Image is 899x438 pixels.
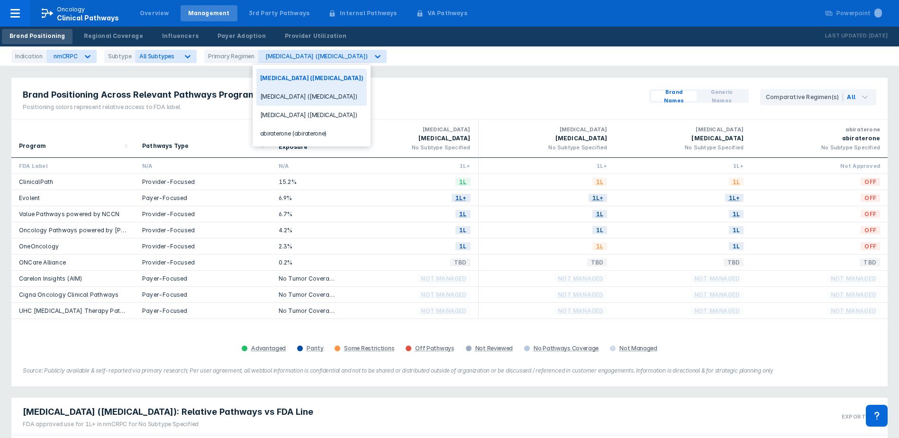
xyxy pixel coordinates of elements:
span: Not Managed [690,273,744,284]
span: 1L [729,176,744,187]
span: Not Managed [827,305,880,316]
div: Provider-Focused [142,242,263,250]
div: 6.9% [279,194,335,202]
div: abiraterone [759,134,880,143]
div: Payer-Focused [142,274,263,283]
p: [DATE] [869,31,888,41]
div: 1L+ [350,162,471,170]
span: 1L [729,209,744,219]
span: All Subtypes [139,53,174,60]
span: Not Managed [417,289,470,300]
span: 1L+ [725,192,744,203]
div: 3rd Party Pathways [249,9,310,18]
div: Influencers [162,32,199,40]
a: Cigna Oncology Clinical Pathways [19,291,118,298]
div: [MEDICAL_DATA] [350,125,471,134]
span: 1L [729,225,744,236]
div: N/A [279,162,335,170]
span: 1L [455,209,470,219]
a: ONCare Alliance [19,259,66,266]
div: 4.2% [279,226,335,234]
a: Value Pathways powered by NCCN [19,210,119,218]
div: nmCRPC [54,53,78,60]
span: TBD [724,257,744,268]
div: 1L+ [486,162,608,170]
div: Payer-Focused [142,307,263,315]
span: TBD [587,257,608,268]
div: Not Reviewed [475,345,513,352]
div: N/A [142,162,263,170]
span: OFF [861,225,880,236]
span: 1L [592,176,607,187]
div: Sort [11,119,135,158]
p: Last Updated: [825,31,869,41]
span: OFF [861,241,880,252]
div: Not Managed [619,345,657,352]
span: 1L [592,209,607,219]
span: Not Managed [827,289,880,300]
div: Payer Adoption [218,32,266,40]
span: TBD [450,257,471,268]
div: No Tumor Coverage [279,274,335,283]
span: 1L+ [452,192,471,203]
span: Not Managed [554,305,607,316]
div: [MEDICAL_DATA] ([MEDICAL_DATA]) [256,69,367,87]
div: No Tumor Coverage [279,307,335,315]
span: 1L+ [589,192,608,203]
div: Overview [140,9,169,18]
a: 3rd Party Pathways [241,5,318,21]
span: OFF [861,209,880,219]
div: [MEDICAL_DATA] ([MEDICAL_DATA]) [265,53,368,60]
span: Not Managed [690,289,744,300]
div: [MEDICAL_DATA] [486,125,608,134]
div: Brand Positioning [9,32,65,40]
div: Contact Support [866,405,888,427]
div: Management [188,9,230,18]
div: No Subtype Specified [486,143,608,152]
span: Not Managed [417,305,470,316]
a: UHC [MEDICAL_DATA] Therapy Pathways [19,307,139,314]
span: 1L [729,241,744,252]
div: No Pathways Coverage [534,345,599,352]
span: TBD [860,257,880,268]
div: 0.2% [279,258,335,266]
a: Regional Coverage [76,29,150,44]
div: No Tumor Coverage [279,291,335,299]
span: 1L [455,241,470,252]
a: ClinicalPath [19,178,53,185]
div: Not Approved [759,162,880,170]
div: Provider Utilization [285,32,346,40]
div: [MEDICAL_DATA] [622,134,744,143]
div: [MEDICAL_DATA] ([MEDICAL_DATA]) [256,106,367,124]
h3: Export [842,413,866,420]
div: abiraterone [759,125,880,134]
div: Primary Regimen [204,50,258,63]
div: Parity [307,345,323,352]
div: 2.3% [279,242,335,250]
span: 1L [592,241,607,252]
div: Pathways Type [142,141,189,151]
span: 1L [455,176,470,187]
div: Sort [135,119,271,158]
div: FDA approved use for 1L+ in nmCRPC for No Subtype Specified [23,420,313,429]
div: Provider-Focused [142,178,263,186]
a: OneOncology [19,243,59,250]
div: No Subtype Specified [622,143,744,152]
div: Indication [11,50,46,63]
div: Provider-Focused [142,226,263,234]
a: Overview [132,5,177,21]
div: Advantaged [251,345,286,352]
span: Not Managed [417,273,470,284]
span: Brand Names [655,88,693,105]
div: 1L+ [622,162,744,170]
a: Payer Adoption [210,29,273,44]
a: Brand Positioning [2,29,73,44]
div: All [847,93,855,101]
a: Oncology Pathways powered by [PERSON_NAME] [19,227,163,234]
div: 6.7% [279,210,335,218]
span: [MEDICAL_DATA] ([MEDICAL_DATA]): Relative Pathways vs FDA Line [23,406,313,418]
span: Brand Positioning Across Relevant Pathways Programs [23,89,261,100]
span: OFF [861,176,880,187]
span: 1L [592,225,607,236]
div: Program [19,141,46,151]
